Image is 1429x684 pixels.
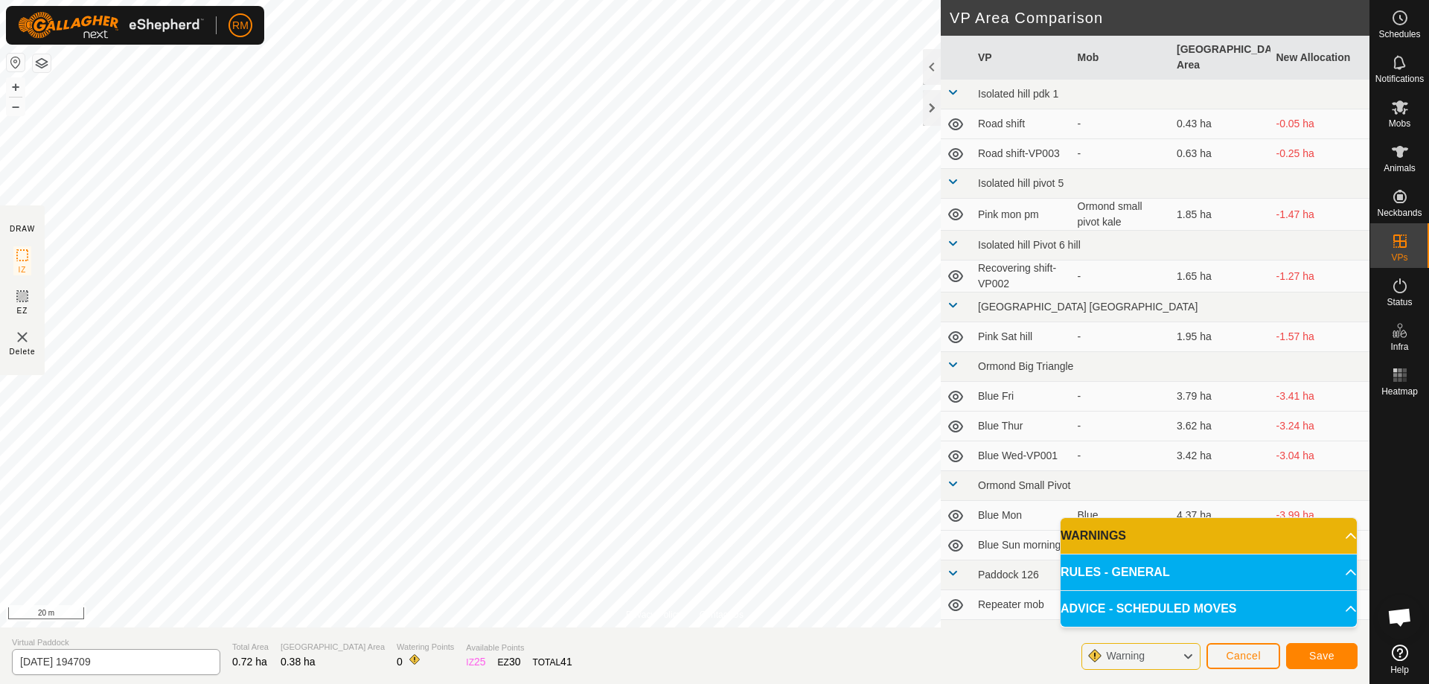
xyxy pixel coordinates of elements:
td: Pink Sat hill [972,322,1072,352]
button: Reset Map [7,54,25,71]
span: Delete [10,346,36,357]
div: TOTAL [533,654,572,670]
span: 0 [397,656,403,668]
td: -0.05 ha [1270,109,1370,139]
td: -3.24 ha [1270,412,1370,441]
td: 4.37 ha [1171,501,1270,531]
span: 41 [560,656,572,668]
span: Notifications [1375,74,1424,83]
td: 1.65 ha [1171,261,1270,293]
td: Recovering shift-VP002 [972,261,1072,293]
span: Schedules [1378,30,1420,39]
td: -0.25 ha [1270,139,1370,169]
td: -1.57 ha [1270,322,1370,352]
span: 0.38 ha [281,656,316,668]
div: - [1078,329,1166,345]
span: 30 [509,656,521,668]
td: -3.04 ha [1270,441,1370,471]
span: Status [1387,298,1412,307]
div: - [1078,146,1166,162]
h2: VP Area Comparison [950,9,1369,27]
img: Gallagher Logo [18,12,204,39]
td: 3.62 ha [1171,412,1270,441]
span: IZ [19,264,27,275]
td: Blue Fri [972,382,1072,412]
button: – [7,98,25,115]
td: -3.99 ha [1270,501,1370,531]
p-accordion-header: WARNINGS [1061,518,1357,554]
span: [GEOGRAPHIC_DATA] Area [281,641,385,653]
div: - [1078,389,1166,404]
td: 1.85 ha [1171,199,1270,231]
th: Mob [1072,36,1171,80]
span: Paddock 126 [978,569,1039,581]
button: + [7,78,25,96]
span: [GEOGRAPHIC_DATA] [GEOGRAPHIC_DATA] [978,301,1198,313]
span: Cancel [1226,650,1261,662]
span: Infra [1390,342,1408,351]
button: Cancel [1206,643,1280,669]
a: Privacy Policy [626,608,682,621]
span: Neckbands [1377,208,1422,217]
th: VP [972,36,1072,80]
span: Help [1390,665,1409,674]
span: EZ [17,305,28,316]
span: Isolated hill Pivot 6 hill [978,239,1081,251]
span: Virtual Paddock [12,636,220,649]
td: 0.63 ha [1171,139,1270,169]
div: DRAW [10,223,35,234]
td: 3.42 ha [1171,441,1270,471]
th: New Allocation [1270,36,1370,80]
p-accordion-header: ADVICE - SCHEDULED MOVES [1061,591,1357,627]
div: - [1078,116,1166,132]
td: Blue Wed-VP001 [972,441,1072,471]
td: -1.27 ha [1270,261,1370,293]
td: Blue Thur [972,412,1072,441]
span: Warning [1106,650,1145,662]
div: Blue [1078,508,1166,523]
button: Map Layers [33,54,51,72]
span: Mobs [1389,119,1410,128]
div: Ormond small pivot kale [1078,199,1166,230]
span: Total Area [232,641,269,653]
span: ADVICE - SCHEDULED MOVES [1061,600,1236,618]
span: VPs [1391,253,1407,262]
a: Help [1370,639,1429,680]
span: 25 [474,656,486,668]
td: Repeater mob [972,590,1072,620]
div: - [1078,269,1166,284]
th: [GEOGRAPHIC_DATA] Area [1171,36,1270,80]
span: RULES - GENERAL [1061,563,1170,581]
div: Open chat [1378,595,1422,639]
span: Available Points [466,642,572,654]
span: Isolated hill pivot 5 [978,177,1064,189]
div: EZ [498,654,521,670]
td: Road shift-VP003 [972,139,1072,169]
span: WARNINGS [1061,527,1126,545]
td: Pink mon pm [972,199,1072,231]
p-accordion-header: RULES - GENERAL [1061,554,1357,590]
span: Heatmap [1381,387,1418,396]
span: Watering Points [397,641,454,653]
span: Animals [1384,164,1416,173]
span: RM [232,18,249,33]
img: VP [13,328,31,346]
a: Contact Us [700,608,744,621]
div: - [1078,448,1166,464]
span: Ormond Big Triangle [978,360,1073,372]
span: Ormond Small Pivot [978,479,1070,491]
div: - [1078,418,1166,434]
td: 0.43 ha [1171,109,1270,139]
td: Blue Mon [972,501,1072,531]
td: Blue Sun morning [972,531,1072,560]
td: -3.41 ha [1270,382,1370,412]
span: Save [1309,650,1334,662]
td: Road shift [972,109,1072,139]
span: 0.72 ha [232,656,267,668]
td: 3.79 ha [1171,382,1270,412]
button: Save [1286,643,1358,669]
span: Isolated hill pdk 1 [978,88,1058,100]
td: 1.95 ha [1171,322,1270,352]
div: IZ [466,654,485,670]
td: -1.47 ha [1270,199,1370,231]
